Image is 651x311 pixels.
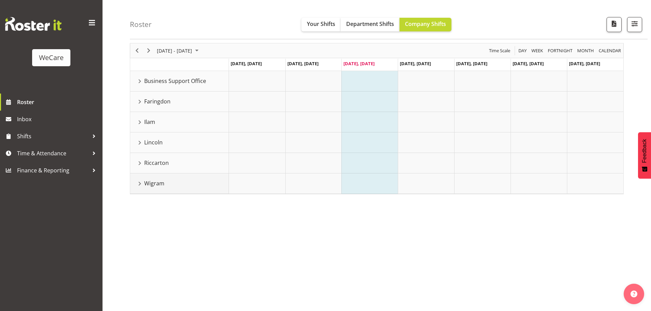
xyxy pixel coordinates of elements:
[547,46,574,55] button: Fortnight
[17,97,99,107] span: Roster
[399,18,451,31] button: Company Shifts
[456,60,487,67] span: [DATE], [DATE]
[301,18,341,31] button: Your Shifts
[517,46,528,55] button: Timeline Day
[518,46,527,55] span: Day
[343,60,375,67] span: [DATE], [DATE]
[144,97,171,105] span: Faringdon
[130,173,229,194] td: Wigram resource
[488,46,511,55] span: Time Scale
[576,46,595,55] button: Timeline Month
[156,46,202,55] button: September 08 - 14, 2025
[144,179,164,187] span: Wigram
[598,46,622,55] span: calendar
[307,20,335,28] span: Your Shifts
[5,17,62,31] img: Rosterit website logo
[130,153,229,173] td: Riccarton resource
[130,20,152,28] h4: Roster
[641,139,648,163] span: Feedback
[513,60,544,67] span: [DATE], [DATE]
[638,132,651,179] button: Feedback - Show survey
[156,46,193,55] span: [DATE] - [DATE]
[231,60,262,67] span: [DATE], [DATE]
[130,112,229,132] td: Ilam resource
[405,20,446,28] span: Company Shifts
[144,159,169,167] span: Riccarton
[229,71,623,194] table: Timeline Week of September 10, 2025
[400,60,431,67] span: [DATE], [DATE]
[130,132,229,153] td: Lincoln resource
[598,46,622,55] button: Month
[547,46,573,55] span: Fortnight
[569,60,600,67] span: [DATE], [DATE]
[144,118,155,126] span: Ilam
[630,291,637,297] img: help-xxl-2.png
[143,43,154,58] div: Next
[39,53,64,63] div: WeCare
[130,43,624,194] div: Timeline Week of September 10, 2025
[144,77,206,85] span: Business Support Office
[133,46,142,55] button: Previous
[131,43,143,58] div: Previous
[130,71,229,91] td: Business Support Office resource
[346,20,394,28] span: Department Shifts
[17,165,89,175] span: Finance & Reporting
[607,17,622,32] button: Download a PDF of the roster according to the set date range.
[530,46,544,55] button: Timeline Week
[488,46,512,55] button: Time Scale
[17,114,99,124] span: Inbox
[17,131,89,141] span: Shifts
[17,148,89,158] span: Time & Attendance
[144,138,163,146] span: Lincoln
[144,46,153,55] button: Next
[577,46,595,55] span: Month
[341,18,399,31] button: Department Shifts
[627,17,642,32] button: Filter Shifts
[287,60,318,67] span: [DATE], [DATE]
[130,91,229,112] td: Faringdon resource
[531,46,544,55] span: Week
